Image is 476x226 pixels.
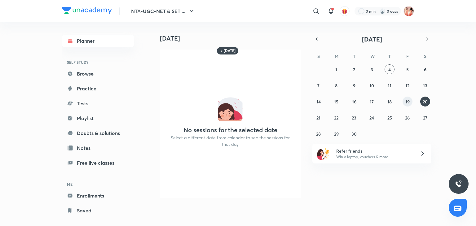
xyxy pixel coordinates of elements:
[367,113,377,123] button: September 24, 2025
[336,148,412,154] h6: Refer friends
[334,115,338,121] abbr: September 22, 2025
[423,99,428,105] abbr: September 20, 2025
[423,115,427,121] abbr: September 27, 2025
[387,115,392,121] abbr: September 25, 2025
[385,80,394,90] button: September 11, 2025
[424,67,426,72] abbr: September 6, 2025
[367,80,377,90] button: September 10, 2025
[62,7,112,14] img: Company Logo
[335,67,337,72] abbr: September 1, 2025
[127,5,199,17] button: NTA-UGC-NET & SET ...
[353,53,355,59] abbr: Tuesday
[420,113,430,123] button: September 27, 2025
[62,35,134,47] a: Planner
[353,67,355,72] abbr: September 2, 2025
[336,154,412,160] p: Win a laptop, vouchers & more
[370,53,375,59] abbr: Wednesday
[62,179,134,189] h6: ME
[403,80,412,90] button: September 12, 2025
[423,83,427,89] abbr: September 13, 2025
[62,82,134,95] a: Practice
[362,35,382,43] span: [DATE]
[167,134,293,147] p: Select a different date from calendar to see the sessions for that day
[334,99,338,105] abbr: September 15, 2025
[424,53,426,59] abbr: Saturday
[62,112,134,124] a: Playlist
[349,129,359,139] button: September 30, 2025
[331,113,341,123] button: September 22, 2025
[385,64,394,74] button: September 4, 2025
[406,67,409,72] abbr: September 5, 2025
[62,57,134,67] h6: SELF STUDY
[62,7,112,16] a: Company Logo
[420,80,430,90] button: September 13, 2025
[403,113,412,123] button: September 26, 2025
[224,48,236,53] h6: [DATE]
[62,204,134,217] a: Saved
[420,64,430,74] button: September 6, 2025
[420,97,430,106] button: September 20, 2025
[370,99,374,105] abbr: September 17, 2025
[62,127,134,139] a: Doubts & solutions
[340,6,350,16] button: avatar
[331,129,341,139] button: September 29, 2025
[403,64,412,74] button: September 5, 2025
[455,180,462,188] img: ttu
[62,142,134,154] a: Notes
[403,97,412,106] button: September 19, 2025
[367,64,377,74] button: September 3, 2025
[405,115,410,121] abbr: September 26, 2025
[351,131,357,137] abbr: September 30, 2025
[317,83,320,89] abbr: September 7, 2025
[369,83,374,89] abbr: September 10, 2025
[349,80,359,90] button: September 9, 2025
[331,97,341,106] button: September 15, 2025
[314,129,324,139] button: September 28, 2025
[403,6,414,16] img: Rashi Gupta
[331,80,341,90] button: September 8, 2025
[183,126,277,134] h4: No sessions for the selected date
[316,99,321,105] abbr: September 14, 2025
[331,64,341,74] button: September 1, 2025
[369,115,374,121] abbr: September 24, 2025
[387,99,392,105] abbr: September 18, 2025
[352,99,356,105] abbr: September 16, 2025
[314,97,324,106] button: September 14, 2025
[385,113,394,123] button: September 25, 2025
[335,53,338,59] abbr: Monday
[349,64,359,74] button: September 2, 2025
[405,83,409,89] abbr: September 12, 2025
[314,113,324,123] button: September 21, 2025
[349,97,359,106] button: September 16, 2025
[388,83,391,89] abbr: September 11, 2025
[388,67,391,72] abbr: September 4, 2025
[342,8,347,14] img: avatar
[316,115,320,121] abbr: September 21, 2025
[62,97,134,110] a: Tests
[371,67,373,72] abbr: September 3, 2025
[62,189,134,202] a: Enrollments
[353,83,355,89] abbr: September 9, 2025
[349,113,359,123] button: September 23, 2025
[160,35,306,42] h4: [DATE]
[385,97,394,106] button: September 18, 2025
[316,131,321,137] abbr: September 28, 2025
[334,131,339,137] abbr: September 29, 2025
[314,80,324,90] button: September 7, 2025
[367,97,377,106] button: September 17, 2025
[321,35,423,43] button: [DATE]
[62,67,134,80] a: Browse
[352,115,356,121] abbr: September 23, 2025
[317,147,330,160] img: referral
[388,53,391,59] abbr: Thursday
[379,8,386,14] img: streak
[406,53,409,59] abbr: Friday
[335,83,337,89] abbr: September 8, 2025
[62,157,134,169] a: Free live classes
[405,99,410,105] abbr: September 19, 2025
[317,53,320,59] abbr: Sunday
[218,97,243,121] img: No events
